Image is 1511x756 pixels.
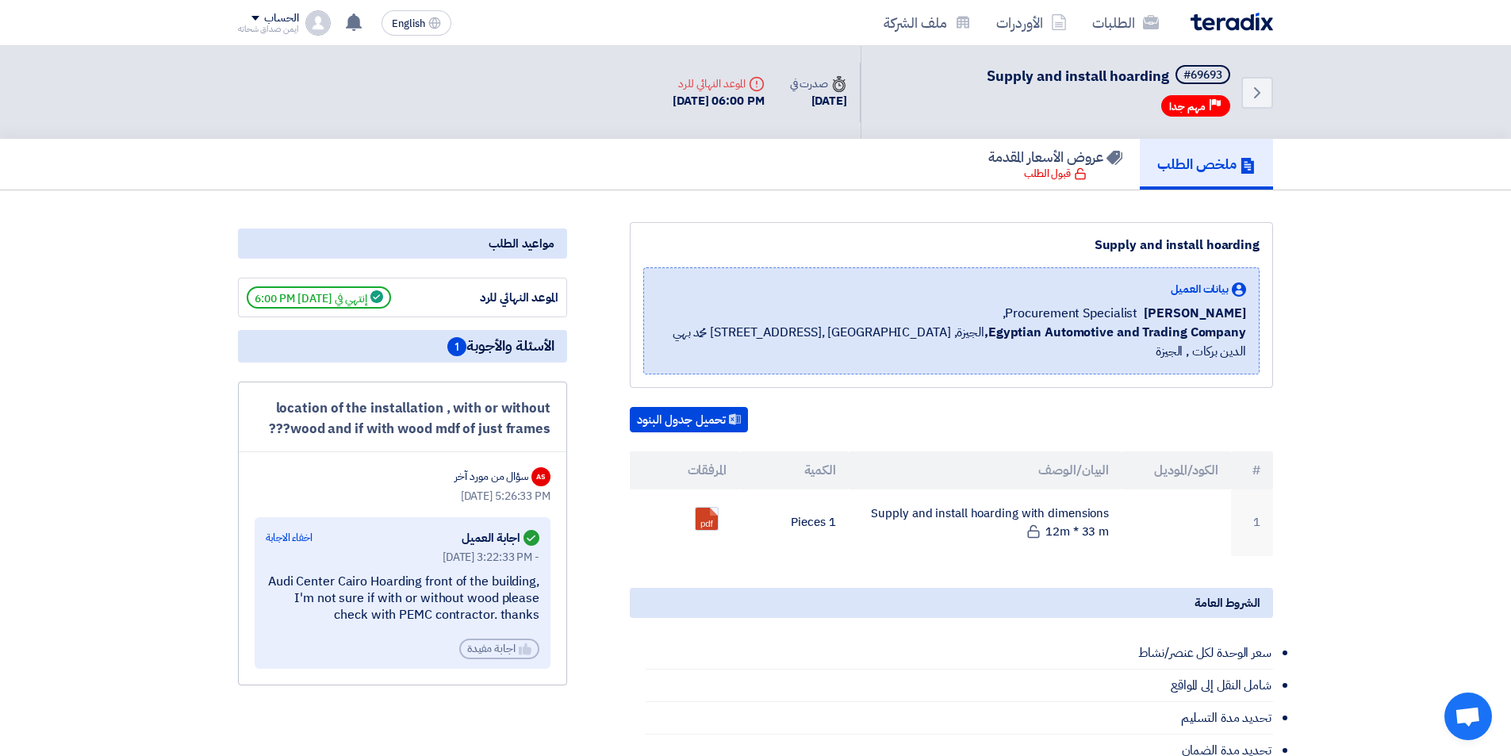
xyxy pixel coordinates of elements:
b: Egyptian Automotive and Trading Company, [984,323,1246,342]
td: Supply and install hoarding with dimensions 12m * 33 m [849,489,1122,556]
a: الأوردرات [984,4,1080,41]
div: اجابة العميل [462,527,539,549]
th: الكمية [739,451,849,489]
div: AS [531,467,550,486]
h5: عروض الأسعار المقدمة [988,148,1122,166]
div: مواعيد الطلب [238,228,567,259]
div: اجابة مفيدة [459,639,539,659]
h5: Supply and install hoarding [987,65,1233,87]
span: English [392,18,425,29]
div: [DATE] [790,92,847,110]
span: الشروط العامة [1195,594,1260,612]
span: الأسئلة والأجوبة [447,336,554,356]
th: المرفقات [630,451,739,489]
button: English [382,10,451,36]
div: location of the installation , with or without wood and if with wood mdf of just frames??? [255,398,550,439]
td: 1 Pieces [739,489,849,556]
div: قبول الطلب [1024,166,1087,182]
span: الجيزة, [GEOGRAPHIC_DATA] ,[STREET_ADDRESS] محمد بهي الدين بركات , الجيزة [657,323,1246,361]
li: شامل النقل إلى المواقع [646,670,1273,702]
img: Teradix logo [1191,13,1273,31]
a: ملخص الطلب [1140,139,1273,190]
span: إنتهي في [DATE] 6:00 PM [247,286,391,309]
a: HordingxmgreyHR_1746527755674.pdf [696,508,823,603]
th: البيان/الوصف [849,451,1122,489]
div: الموعد النهائي للرد [439,289,558,307]
span: بيانات العميل [1171,281,1229,297]
div: سؤال من مورد آخر [454,468,528,485]
div: [DATE] 06:00 PM [673,92,765,110]
div: #69693 [1183,70,1222,81]
div: Open chat [1444,693,1492,740]
a: عروض الأسعار المقدمة قبول الطلب [971,139,1140,190]
span: Procurement Specialist, [1003,304,1138,323]
div: الحساب [264,12,298,25]
span: Supply and install hoarding [987,65,1169,86]
th: # [1231,451,1273,489]
th: الكود/الموديل [1122,451,1231,489]
td: 1 [1231,489,1273,556]
div: صدرت في [790,75,847,92]
div: Audi Center Cairo Hoarding front of the building, I'm not sure if with or without wood please che... [266,574,539,623]
div: [DATE] 3:22:33 PM - [266,549,539,566]
li: تحديد مدة التسليم [646,702,1273,735]
h5: ملخص الطلب [1157,155,1256,173]
button: تحميل جدول البنود [630,407,748,432]
span: مهم جدا [1169,99,1206,114]
div: الموعد النهائي للرد [673,75,765,92]
div: ايمن صداق شحاته [238,25,299,33]
div: اخفاء الاجابة [266,530,313,546]
a: الطلبات [1080,4,1172,41]
span: [PERSON_NAME] [1144,304,1246,323]
div: [DATE] 5:26:33 PM [255,488,550,505]
a: ملف الشركة [871,4,984,41]
li: سعر الوحدة لكل عنصر/نشاط [646,637,1273,670]
div: Supply and install hoarding [643,236,1260,255]
img: profile_test.png [305,10,331,36]
span: 1 [447,337,466,356]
